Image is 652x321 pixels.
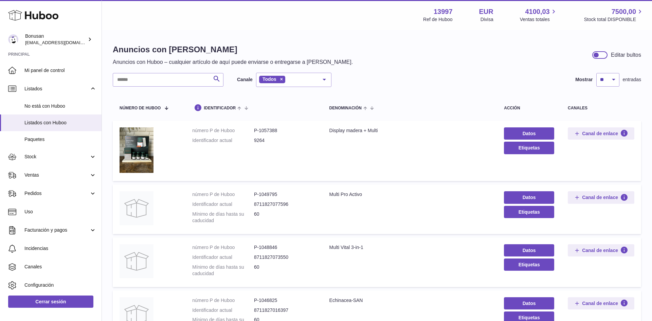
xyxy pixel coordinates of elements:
span: Canal de enlace [582,194,618,200]
div: Editar bultos [611,51,641,59]
span: Mi panel de control [24,67,96,74]
dt: número P de Huboo [192,297,254,304]
button: Etiquetas [504,142,554,154]
label: Canale [237,76,253,83]
span: Configuración [24,282,96,288]
strong: EUR [479,7,493,16]
strong: 13997 [434,7,453,16]
span: Ventas totales [520,16,558,23]
div: Ref de Huboo [423,16,452,23]
span: Paquetes [24,136,96,143]
span: Facturación y pagos [24,227,89,233]
dd: P-1048846 [254,244,316,251]
div: Display madera + Multi [329,127,491,134]
div: Multi Vital 3-in-1 [329,244,491,251]
span: 7500,00 [612,7,636,16]
dd: 8711827077596 [254,201,316,208]
button: Etiquetas [504,206,554,218]
img: Multi Pro Activo [120,191,153,225]
dt: número P de Huboo [192,191,254,198]
span: identificador [204,106,236,110]
dt: Identificador actual [192,137,254,144]
div: Divisa [481,16,493,23]
span: Pedidos [24,190,89,197]
p: Anuncios con Huboo – cualquier artículo de aquí puede enviarse o entregarse a [PERSON_NAME]. [113,58,353,66]
dt: Mínimo de días hasta su caducidad [192,211,254,224]
button: Canal de enlace [568,244,634,256]
dd: 60 [254,211,316,224]
dd: 8711827073550 [254,254,316,261]
img: Display madera + Multi [120,127,153,173]
img: Multi Vital 3-in-1 [120,244,153,278]
dd: P-1049795 [254,191,316,198]
a: 7500,00 Stock total DISPONIBLE [584,7,644,23]
span: entradas [623,76,641,83]
span: Ventas [24,172,89,178]
span: Incidencias [24,245,96,252]
span: Canal de enlace [582,247,618,253]
dd: 60 [254,264,316,277]
button: Canal de enlace [568,127,634,140]
label: Mostrar [575,76,593,83]
dt: Identificador actual [192,254,254,261]
span: Listados con Huboo [24,120,96,126]
h1: Anuncios con [PERSON_NAME] [113,44,353,55]
div: canales [568,106,634,110]
span: Todos [262,76,276,82]
button: Etiquetas [504,258,554,271]
span: Stock [24,154,89,160]
div: Bonusan [25,33,86,46]
dt: número P de Huboo [192,127,254,134]
span: Listados [24,86,89,92]
span: Canal de enlace [582,130,618,137]
a: Datos [504,297,554,309]
dt: Identificador actual [192,307,254,314]
span: 4100,03 [525,7,549,16]
div: acción [504,106,554,110]
dd: P-1046825 [254,297,316,304]
dt: número P de Huboo [192,244,254,251]
dd: P-1057388 [254,127,316,134]
span: Canales [24,264,96,270]
a: Datos [504,191,554,203]
a: Datos [504,127,554,140]
dd: 8711827016397 [254,307,316,314]
a: Cerrar sesión [8,296,93,308]
span: Uso [24,209,96,215]
span: número de Huboo [120,106,161,110]
button: Canal de enlace [568,191,634,203]
dd: 9264 [254,137,316,144]
div: Echinacea-SAN [329,297,491,304]
span: denominación [329,106,362,110]
a: 4100,03 Ventas totales [520,7,558,23]
span: Canal de enlace [582,300,618,306]
span: No está con Huboo [24,103,96,109]
button: Canal de enlace [568,297,634,309]
dt: Identificador actual [192,201,254,208]
span: [EMAIL_ADDRESS][DOMAIN_NAME] [25,40,100,45]
img: info@bonusan.es [8,34,18,44]
div: Multi Pro Activo [329,191,491,198]
a: Datos [504,244,554,256]
span: Stock total DISPONIBLE [584,16,644,23]
dt: Mínimo de días hasta su caducidad [192,264,254,277]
